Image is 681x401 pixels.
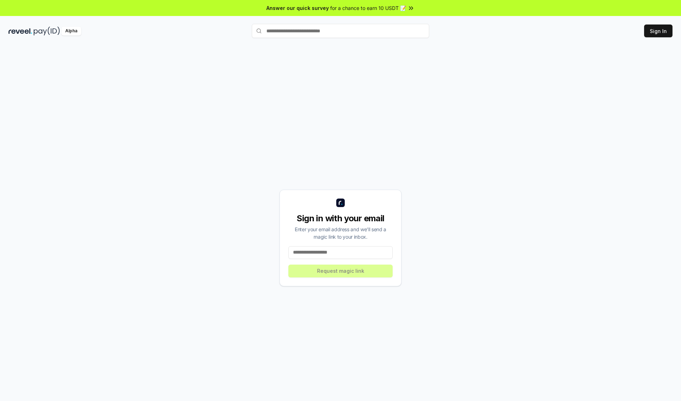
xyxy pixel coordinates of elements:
div: Alpha [61,27,81,36]
img: pay_id [34,27,60,36]
img: reveel_dark [9,27,32,36]
div: Enter your email address and we’ll send a magic link to your inbox. [288,226,393,240]
button: Sign In [644,25,672,37]
div: Sign in with your email [288,213,393,224]
span: Answer our quick survey [266,4,329,12]
span: for a chance to earn 10 USDT 📝 [330,4,406,12]
img: logo_small [336,199,345,207]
